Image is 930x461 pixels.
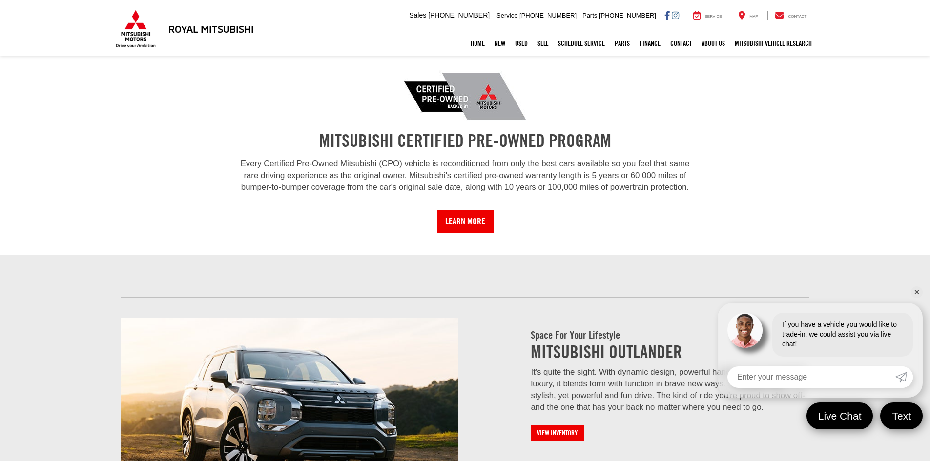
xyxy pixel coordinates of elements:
a: Learn More [437,210,494,233]
span: Service [496,12,517,19]
a: View Inventory [531,425,584,441]
span: Text [887,409,916,422]
p: It's quite the sight. With dynamic design, powerful handling and unexpected luxury, it blends for... [531,366,809,413]
img: Agent profile photo [727,313,763,348]
a: Finance [635,31,665,56]
a: Service [686,11,729,20]
img: Royal Mitsubishi in Baton Rouge LA [404,62,526,131]
span: Service [705,14,722,19]
a: Home [466,31,490,56]
a: Contact [665,31,697,56]
h3: Royal Mitsubishi [168,23,254,34]
img: Mitsubishi [114,10,158,48]
a: Used [510,31,533,56]
a: Submit [895,366,913,388]
a: Sell [533,31,553,56]
span: [PHONE_NUMBER] [519,12,577,19]
div: If you have a vehicle you would like to trade-in, we could assist you via live chat! [772,313,913,357]
span: Contact [788,14,806,19]
a: Live Chat [806,402,873,429]
a: New [490,31,510,56]
a: Mitsubishi Vehicle Research [730,31,817,56]
a: Text [880,402,923,429]
h3: Mitsubishi Outlander [531,342,809,361]
a: Contact [767,11,814,20]
h2: MITSUBISHI CERTIFIED PRE-OWNED PROGRAM [238,131,692,150]
span: Map [749,14,758,19]
span: Parts [582,12,597,19]
a: About Us [697,31,730,56]
span: [PHONE_NUMBER] [428,11,490,19]
a: Instagram: Click to visit our Instagram page [672,11,679,19]
h2: Space for your lifestyle [531,328,809,342]
span: Live Chat [813,409,867,422]
input: Enter your message [727,366,895,388]
p: Every Certified Pre-Owned Mitsubishi (CPO) vehicle is reconditioned from only the best cars avail... [238,158,692,193]
span: Sales [409,11,426,19]
a: Parts: Opens in a new tab [610,31,635,56]
a: Facebook: Click to visit our Facebook page [664,11,670,19]
a: Map [731,11,765,20]
span: [PHONE_NUMBER] [599,12,656,19]
a: Schedule Service: Opens in a new tab [553,31,610,56]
